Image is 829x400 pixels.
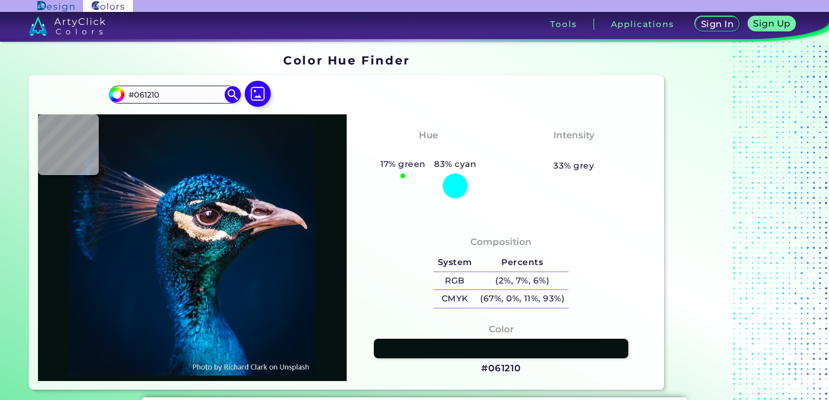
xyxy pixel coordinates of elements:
[553,159,594,173] h5: 33% grey
[754,20,789,28] h5: Sign Up
[386,144,470,157] h3: Greenish Cyan
[430,157,481,171] h5: 83% cyan
[376,157,430,171] h5: 17% green
[43,120,341,376] img: img_pavlin.jpg
[29,16,105,36] img: logo_artyclick_colors_white.svg
[245,81,271,107] img: icon picture
[489,321,514,337] h4: Color
[476,290,569,308] h5: (67%, 0%, 11%, 93%)
[476,272,569,290] h5: (2%, 7%, 6%)
[433,254,476,272] h5: System
[419,127,438,143] h4: Hue
[433,272,476,290] h5: RGB
[225,86,241,102] img: icon search
[668,50,804,395] iframe: Advertisement
[37,1,74,11] img: ArtyClick Design logo
[749,17,794,31] a: Sign Up
[481,362,521,375] h3: #061210
[124,87,225,102] input: type color..
[611,20,674,28] h3: Applications
[549,144,600,157] h3: Medium
[696,17,738,31] a: Sign In
[476,254,569,272] h5: Percents
[702,20,732,29] h5: Sign In
[553,127,595,143] h4: Intensity
[283,52,410,68] h1: Color Hue Finder
[470,234,532,250] h4: Composition
[550,20,577,28] h3: Tools
[433,290,476,308] h5: CMYK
